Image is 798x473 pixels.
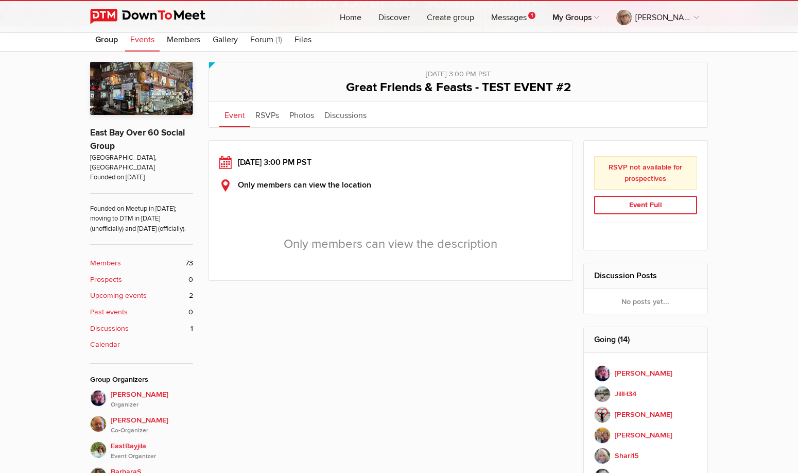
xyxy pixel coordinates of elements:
[90,435,193,461] a: EastBayjilaEvent Organizer
[615,368,672,379] b: [PERSON_NAME]
[238,180,371,190] b: Only members can view the location
[594,365,611,382] img: Vicki
[615,388,636,400] b: JillH34
[219,62,697,80] div: [DATE] 3:00 PM PST
[95,35,118,45] span: Group
[130,35,154,45] span: Events
[90,258,121,269] b: Members
[167,35,200,45] span: Members
[90,339,120,350] b: Calendar
[594,404,698,425] a: [PERSON_NAME]
[370,1,418,32] a: Discover
[419,1,482,32] a: Create group
[90,416,107,432] img: Terry H
[544,1,608,32] a: My Groups
[275,35,282,45] span: (1)
[90,153,193,173] span: [GEOGRAPHIC_DATA], [GEOGRAPHIC_DATA]
[188,307,193,318] span: 0
[111,441,193,461] span: EastBayjila
[90,290,147,301] b: Upcoming events
[289,26,317,52] a: Files
[594,363,698,384] a: [PERSON_NAME]
[594,384,698,404] a: JillH34
[90,339,193,350] a: Calendar
[319,102,372,127] a: Discussions
[90,9,221,24] img: DownToMeet
[90,274,193,285] a: Prospects 0
[294,35,311,45] span: Files
[90,193,193,234] span: Founded on Meetup in [DATE]; moving to DTM in [DATE] (unofficially) and [DATE] (officially).
[594,446,698,466] a: Shari15
[90,62,193,115] img: East Bay Over 60 Social Group
[90,290,193,301] a: Upcoming events 2
[346,80,571,95] span: Great Friends & Feasts - TEST EVENT #2
[615,430,672,441] b: [PERSON_NAME]
[219,156,562,168] div: [DATE] 3:00 PM PST
[90,390,193,410] a: [PERSON_NAME]Organizer
[90,127,185,151] a: East Bay Over 60 Social Group
[219,218,562,270] div: Only members can view the description
[90,390,107,407] img: Vicki
[162,26,205,52] a: Members
[111,415,193,435] span: [PERSON_NAME]
[90,307,193,318] a: Past events 0
[594,196,698,214] div: Event Full
[90,374,193,385] div: Group Organizers
[190,323,193,334] span: 1
[284,102,319,127] a: Photos
[594,427,611,444] img: Karen C.
[90,26,123,52] a: Group
[90,258,193,269] a: Members 73
[213,35,238,45] span: Gallery
[594,327,698,352] h2: Going (14)
[615,450,639,462] b: Shari15
[125,26,160,52] a: Events
[528,12,535,19] span: 1
[219,102,250,127] a: Event
[188,274,193,285] span: 0
[250,102,284,127] a: RSVPs
[594,386,611,402] img: JillH34
[90,173,193,182] span: Founded on [DATE]
[608,1,707,32] a: [PERSON_NAME]
[90,323,193,334] a: Discussions 1
[111,426,193,435] i: Co-Organizer
[90,307,128,318] b: Past events
[245,26,287,52] a: Forum (1)
[90,410,193,435] a: [PERSON_NAME]Co-Organizer
[332,1,370,32] a: Home
[594,448,611,464] img: Shari15
[111,389,193,410] span: [PERSON_NAME]
[483,1,544,32] a: Messages1
[250,35,273,45] span: Forum
[207,26,243,52] a: Gallery
[594,271,657,281] a: Discussion Posts
[111,400,193,410] i: Organizer
[90,442,107,458] img: EastBayjila
[189,290,193,301] span: 2
[594,425,698,446] a: [PERSON_NAME]
[111,452,193,461] i: Event Organizer
[584,289,708,314] div: No posts yet...
[90,323,129,334] b: Discussions
[185,258,193,269] span: 73
[90,274,122,285] b: Prospects
[609,163,682,183] b: RSVP not available for prospectives
[615,409,672,420] b: [PERSON_NAME]
[594,407,611,423] img: Alexandra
